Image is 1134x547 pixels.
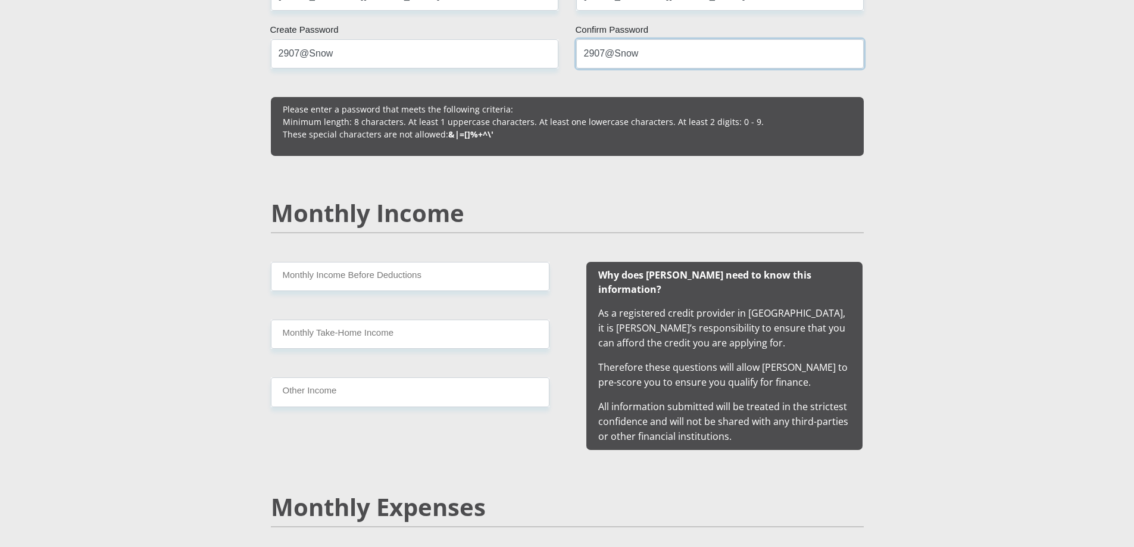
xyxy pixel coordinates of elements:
[271,493,864,521] h2: Monthly Expenses
[271,377,549,407] input: Other Income
[271,262,549,291] input: Monthly Income Before Deductions
[283,103,852,140] p: Please enter a password that meets the following criteria: Minimum length: 8 characters. At least...
[576,39,864,68] input: Confirm Password
[271,320,549,349] input: Monthly Take Home Income
[271,199,864,227] h2: Monthly Income
[448,129,493,140] b: &|=[]%+^\'
[598,268,851,443] span: As a registered credit provider in [GEOGRAPHIC_DATA], it is [PERSON_NAME]’s responsibility to ens...
[271,39,558,68] input: Create Password
[598,268,811,296] b: Why does [PERSON_NAME] need to know this information?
